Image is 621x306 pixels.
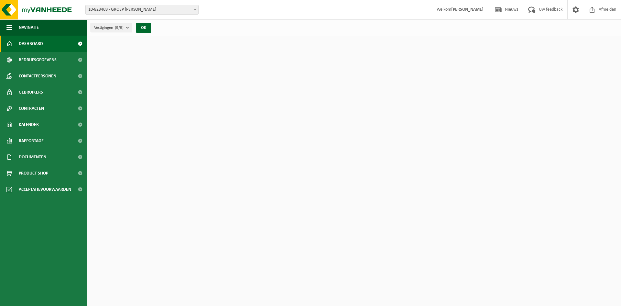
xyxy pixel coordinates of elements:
[451,7,484,12] strong: [PERSON_NAME]
[136,23,151,33] button: OK
[94,23,124,33] span: Vestigingen
[85,5,199,15] span: 10-823469 - GROEP VICTOR PEETERS
[115,26,124,30] count: (9/9)
[91,23,132,32] button: Vestigingen(9/9)
[19,36,43,52] span: Dashboard
[19,117,39,133] span: Kalender
[19,100,44,117] span: Contracten
[19,68,56,84] span: Contactpersonen
[19,84,43,100] span: Gebruikers
[19,133,44,149] span: Rapportage
[19,52,57,68] span: Bedrijfsgegevens
[86,5,198,14] span: 10-823469 - GROEP VICTOR PEETERS
[19,181,71,198] span: Acceptatievoorwaarden
[19,165,48,181] span: Product Shop
[19,19,39,36] span: Navigatie
[19,149,46,165] span: Documenten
